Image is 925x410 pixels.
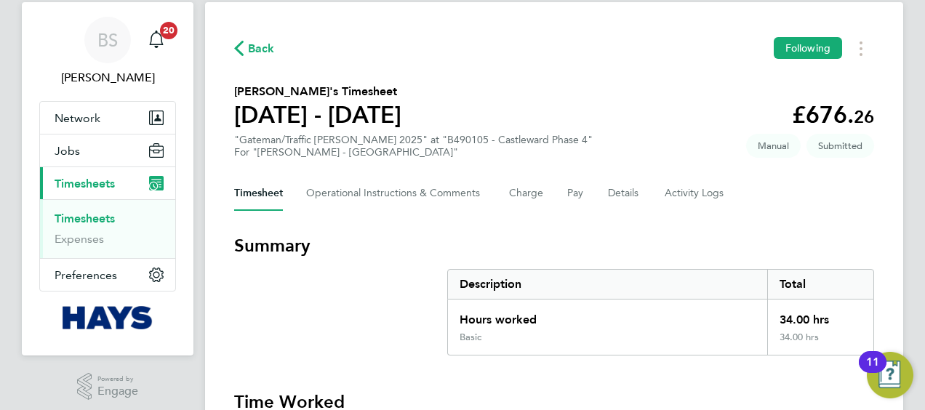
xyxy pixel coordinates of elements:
[806,134,874,158] span: This timesheet is Submitted.
[55,144,80,158] span: Jobs
[55,232,104,246] a: Expenses
[40,102,175,134] button: Network
[248,40,275,57] span: Back
[40,134,175,166] button: Jobs
[785,41,830,55] span: Following
[39,17,176,87] a: BS[PERSON_NAME]
[97,373,138,385] span: Powered by
[306,176,486,211] button: Operational Instructions & Comments
[40,167,175,199] button: Timesheets
[767,300,873,331] div: 34.00 hrs
[234,83,401,100] h2: [PERSON_NAME]'s Timesheet
[509,176,544,211] button: Charge
[767,331,873,355] div: 34.00 hrs
[160,22,177,39] span: 20
[63,306,153,329] img: hays-logo-retina.png
[40,259,175,291] button: Preferences
[55,268,117,282] span: Preferences
[55,212,115,225] a: Timesheets
[234,176,283,211] button: Timesheet
[854,106,874,127] span: 26
[55,177,115,190] span: Timesheets
[77,373,139,401] a: Powered byEngage
[567,176,585,211] button: Pay
[22,2,193,355] nav: Main navigation
[234,39,275,57] button: Back
[448,270,767,299] div: Description
[848,37,874,60] button: Timesheets Menu
[792,101,874,129] app-decimal: £676.
[39,306,176,329] a: Go to home page
[767,270,873,299] div: Total
[234,100,401,129] h1: [DATE] - [DATE]
[142,17,171,63] a: 20
[448,300,767,331] div: Hours worked
[447,269,874,355] div: Summary
[867,352,913,398] button: Open Resource Center, 11 new notifications
[40,199,175,258] div: Timesheets
[234,234,874,257] h3: Summary
[97,31,118,49] span: BS
[746,134,801,158] span: This timesheet was manually created.
[866,362,879,381] div: 11
[460,331,481,343] div: Basic
[608,176,641,211] button: Details
[55,111,100,125] span: Network
[774,37,842,59] button: Following
[39,69,176,87] span: Billy Smith
[665,176,726,211] button: Activity Logs
[234,146,593,158] div: For "[PERSON_NAME] - [GEOGRAPHIC_DATA]"
[234,134,593,158] div: "Gateman/Traffic [PERSON_NAME] 2025" at "B490105 - Castleward Phase 4"
[97,385,138,398] span: Engage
